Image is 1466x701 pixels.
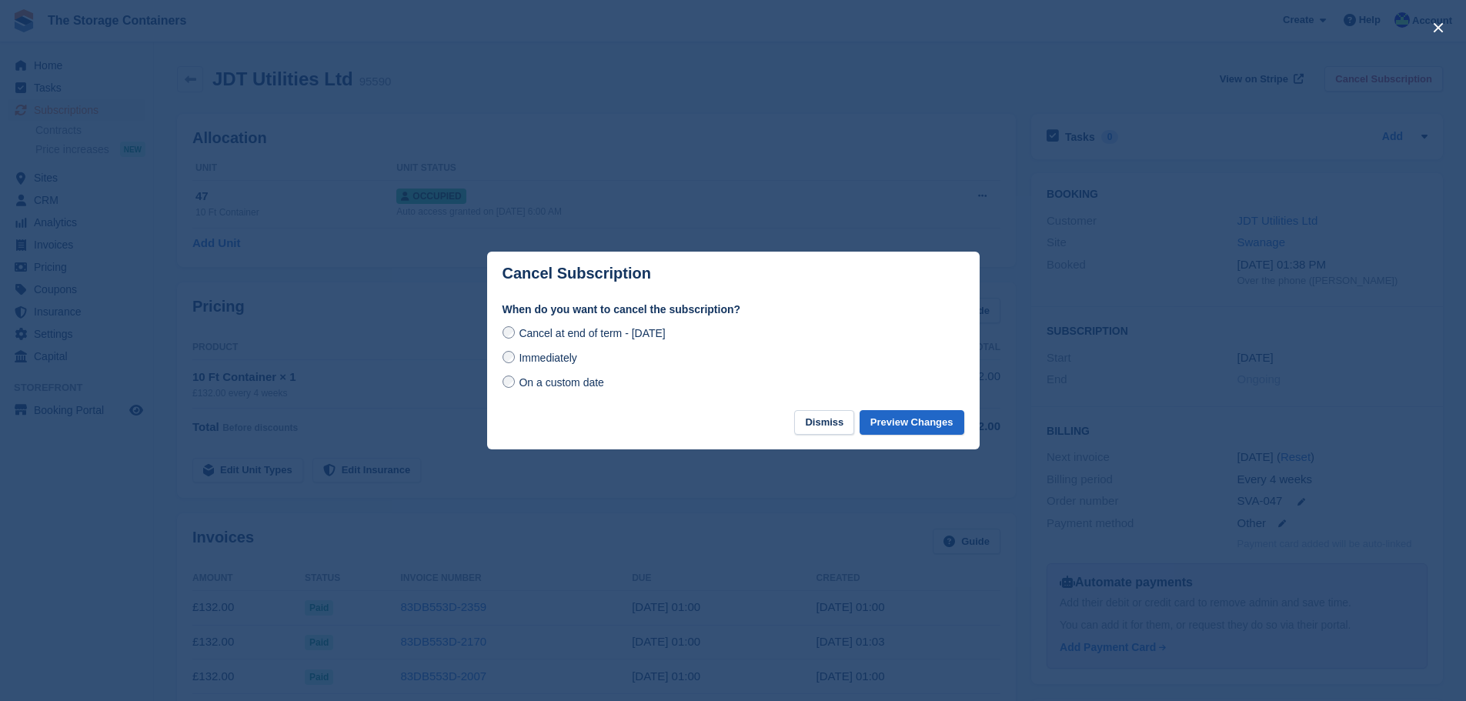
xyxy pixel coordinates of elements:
button: Dismiss [794,410,854,436]
input: Cancel at end of term - [DATE] [503,326,515,339]
p: Cancel Subscription [503,265,651,282]
button: Preview Changes [860,410,964,436]
span: Cancel at end of term - [DATE] [519,327,665,339]
input: Immediately [503,351,515,363]
span: Immediately [519,352,576,364]
span: On a custom date [519,376,604,389]
input: On a custom date [503,376,515,388]
label: When do you want to cancel the subscription? [503,302,964,318]
button: close [1426,15,1451,40]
